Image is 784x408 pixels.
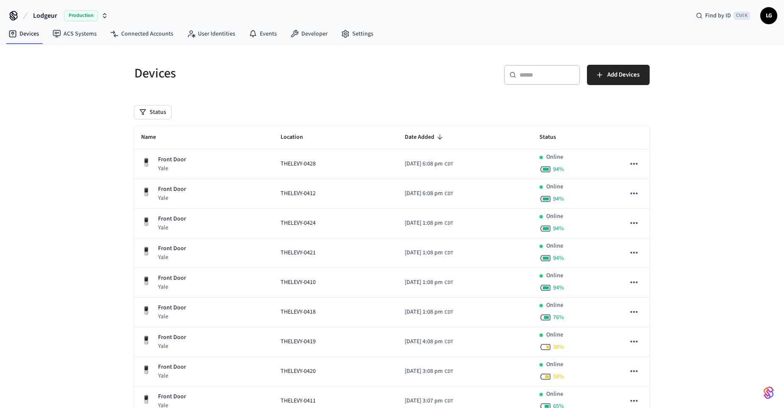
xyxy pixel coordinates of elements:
[546,390,563,399] p: Online
[158,333,186,342] p: Front Door
[553,195,564,203] span: 94 %
[760,7,777,24] button: LG
[546,242,563,251] p: Online
[405,337,443,346] span: [DATE] 4:08 pm
[158,372,186,380] p: Yale
[445,249,453,257] span: CDT
[405,248,443,257] span: [DATE] 1:08 pm
[445,220,453,227] span: CDT
[445,160,453,168] span: CDT
[405,308,453,317] div: America/Chicago
[405,337,453,346] div: America/Chicago
[141,335,151,345] img: Yale Assure Touchscreen Wifi Smart Lock, Satin Nickel, Front
[158,223,186,232] p: Yale
[445,190,453,198] span: CDT
[546,271,563,280] p: Online
[158,244,186,253] p: Front Door
[141,276,151,286] img: Yale Assure Touchscreen Wifi Smart Lock, Satin Nickel, Front
[158,274,186,283] p: Front Door
[141,157,151,168] img: Yale Assure Touchscreen Wifi Smart Lock, Satin Nickel, Front
[587,65,650,85] button: Add Devices
[281,278,316,287] span: THELEVY-0410
[405,219,443,228] span: [DATE] 1:08 pm
[546,301,563,310] p: Online
[405,248,453,257] div: America/Chicago
[158,215,186,223] p: Front Door
[405,308,443,317] span: [DATE] 1:08 pm
[134,65,387,82] h5: Devices
[405,397,453,405] div: America/Chicago
[546,182,563,191] p: Online
[405,397,443,405] span: [DATE] 3:07 pm
[158,194,186,202] p: Yale
[281,131,314,144] span: Location
[284,26,334,41] a: Developer
[158,253,186,262] p: Yale
[607,69,639,80] span: Add Devices
[764,386,774,400] img: SeamLogoGradient.69752ec5.svg
[141,306,151,316] img: Yale Assure Touchscreen Wifi Smart Lock, Satin Nickel, Front
[689,8,757,23] div: Find by IDCtrl K
[158,392,186,401] p: Front Door
[705,11,731,20] span: Find by ID
[405,278,443,287] span: [DATE] 1:08 pm
[445,397,453,405] span: CDT
[553,284,564,292] span: 94 %
[405,219,453,228] div: America/Chicago
[546,331,563,339] p: Online
[180,26,242,41] a: User Identities
[405,160,453,168] div: America/Chicago
[281,337,316,346] span: THELEVY-0419
[546,360,563,369] p: Online
[242,26,284,41] a: Events
[64,10,98,21] span: Production
[761,8,776,23] span: LG
[141,187,151,197] img: Yale Assure Touchscreen Wifi Smart Lock, Satin Nickel, Front
[281,160,316,168] span: THELEVY-0428
[158,283,186,291] p: Yale
[334,26,380,41] a: Settings
[141,394,151,405] img: Yale Assure Touchscreen Wifi Smart Lock, Satin Nickel, Front
[405,278,453,287] div: America/Chicago
[281,308,316,317] span: THELEVY-0418
[553,313,564,322] span: 76 %
[281,189,316,198] span: THELEVY-0412
[405,189,443,198] span: [DATE] 6:08 pm
[281,248,316,257] span: THELEVY-0421
[553,165,564,174] span: 94 %
[405,131,445,144] span: Date Added
[734,11,750,20] span: Ctrl K
[281,219,316,228] span: THELEVY-0424
[158,312,186,321] p: Yale
[546,212,563,221] p: Online
[445,368,453,375] span: CDT
[158,185,186,194] p: Front Door
[46,26,103,41] a: ACS Systems
[445,309,453,316] span: CDT
[158,155,186,164] p: Front Door
[546,153,563,162] p: Online
[158,363,186,372] p: Front Door
[553,224,564,233] span: 94 %
[158,164,186,173] p: Yale
[141,246,151,256] img: Yale Assure Touchscreen Wifi Smart Lock, Satin Nickel, Front
[553,372,564,381] span: 58 %
[445,338,453,346] span: CDT
[2,26,46,41] a: Devices
[553,343,564,351] span: 38 %
[405,367,443,376] span: [DATE] 3:08 pm
[134,105,171,119] button: Status
[33,11,57,21] span: Lodgeur
[553,254,564,262] span: 94 %
[405,189,453,198] div: America/Chicago
[103,26,180,41] a: Connected Accounts
[141,131,167,144] span: Name
[141,365,151,375] img: Yale Assure Touchscreen Wifi Smart Lock, Satin Nickel, Front
[539,131,567,144] span: Status
[141,217,151,227] img: Yale Assure Touchscreen Wifi Smart Lock, Satin Nickel, Front
[281,397,316,405] span: THELEVY-0411
[405,367,453,376] div: America/Chicago
[158,342,186,350] p: Yale
[281,367,316,376] span: THELEVY-0420
[158,303,186,312] p: Front Door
